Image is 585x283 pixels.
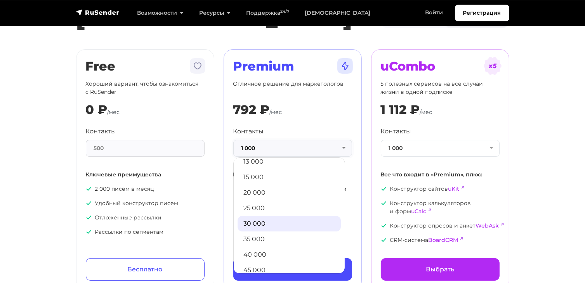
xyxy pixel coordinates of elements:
label: Контакты [86,127,116,136]
a: Войти [418,5,451,21]
p: Хороший вариант, чтобы ознакомиться с RuSender [86,80,205,96]
a: 13 000 [238,154,341,169]
a: Поддержка24/7 [238,5,297,21]
p: Ключевые преимущества [86,171,205,179]
h2: uCombo [381,59,500,74]
a: Выбрать [381,258,500,281]
a: WebAsk [476,222,499,229]
img: icon-ok.svg [86,229,92,235]
h2: Premium [233,59,352,74]
p: Отличное решение для маркетологов [233,80,352,96]
a: [DEMOGRAPHIC_DATA] [297,5,378,21]
p: Все что входит в «Premium», плюс: [381,171,500,179]
a: Регистрация [455,5,509,21]
img: icon-ok.svg [86,200,92,206]
img: tarif-free.svg [188,57,207,75]
p: 5 полезных сервисов на все случаи жизни в одной подписке [381,80,500,96]
div: 792 ₽ [233,102,270,117]
a: 25 000 [238,200,341,216]
p: 2 000 писем в месяц [86,185,205,193]
img: icon-ok.svg [86,214,92,221]
button: 1 000 [381,140,500,157]
a: uKit [448,185,460,192]
span: /мес [270,109,282,116]
img: icon-ok.svg [381,237,387,243]
img: RuSender [76,9,120,16]
img: icon-ok.svg [381,223,387,229]
p: Удобный конструктор писем [86,199,205,207]
img: icon-ok.svg [381,186,387,192]
img: tarif-premium.svg [336,57,354,75]
p: CRM-система [381,236,500,244]
p: Конструктор калькуляторов и форм [381,199,500,216]
ul: 1 000 [233,157,345,274]
sup: 24/7 [280,9,289,14]
a: Возможности [130,5,191,21]
a: Ресурсы [191,5,238,21]
p: Конструктор сайтов [381,185,500,193]
a: 15 000 [238,169,341,185]
div: 1 112 ₽ [381,102,420,117]
a: 45 000 [238,262,341,278]
p: Рассылки по сегментам [86,228,205,236]
p: Отложенные рассылки [86,214,205,222]
a: 35 000 [238,231,341,247]
label: Контакты [381,127,411,136]
div: 0 ₽ [86,102,108,117]
img: tarif-ucombo.svg [483,57,502,75]
a: BoardCRM [429,236,458,243]
label: Контакты [233,127,264,136]
span: /мес [420,109,432,116]
a: uCalc [411,208,427,215]
span: /мес [108,109,120,116]
img: icon-ok.svg [86,186,92,192]
h2: Free [86,59,205,74]
button: 1 000 [233,140,352,157]
img: icon-ok.svg [381,200,387,206]
a: 30 000 [238,216,341,231]
p: Конструктор опросов и анкет [381,222,500,230]
a: Бесплатно [86,258,205,281]
a: 40 000 [238,247,341,262]
a: 20 000 [238,185,341,200]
